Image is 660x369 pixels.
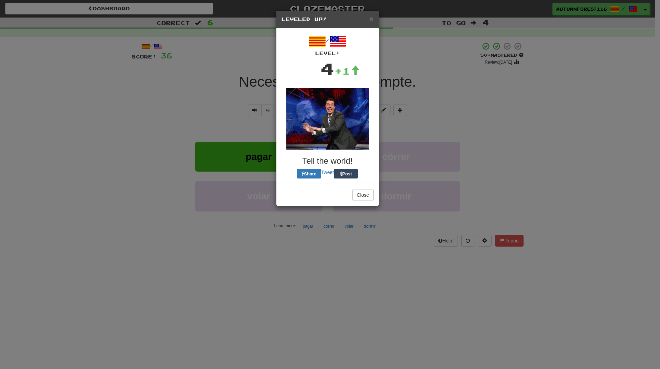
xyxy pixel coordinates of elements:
[282,33,374,57] div: /
[369,15,373,23] span: ×
[282,50,374,57] div: Level:
[334,169,358,178] button: Post
[320,57,334,81] div: 4
[352,189,374,201] button: Close
[286,88,369,150] img: colbert-d8d93119554e3a11f2fb50df59d9335a45bab299cf88b0a944f8a324a1865a88.gif
[369,15,373,22] button: Close
[321,170,334,175] a: Tweet
[282,16,374,23] h5: Leveled Up!
[297,169,321,178] button: Share
[282,156,374,165] h3: Tell the world!
[334,64,360,78] div: +1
